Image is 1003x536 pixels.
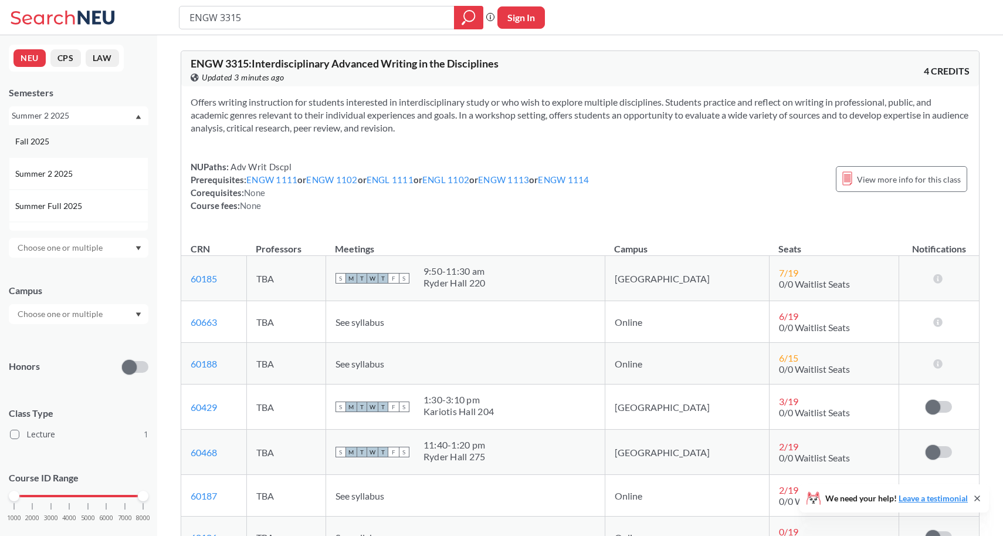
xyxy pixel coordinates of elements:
[244,187,265,198] span: None
[86,49,119,67] button: LAW
[15,167,75,180] span: Summer 2 2025
[605,343,769,385] td: Online
[779,396,798,407] span: 3 / 19
[779,484,798,495] span: 2 / 19
[191,57,499,70] span: ENGW 3315 : Interdisciplinary Advanced Writing in the Disciplines
[202,71,284,84] span: Updated 3 minutes ago
[346,402,357,412] span: M
[336,273,346,284] span: S
[15,135,52,148] span: Fall 2025
[399,402,409,412] span: S
[191,273,217,284] a: 60185
[246,231,326,256] th: Professors
[605,430,769,475] td: [GEOGRAPHIC_DATA]
[191,402,217,413] a: 60429
[12,307,110,321] input: Choose one or multiple
[423,394,494,406] div: 1:30 - 3:10 pm
[779,441,798,452] span: 2 / 19
[9,360,40,373] p: Honors
[336,358,384,369] span: See syllabus
[13,49,46,67] button: NEU
[336,490,384,501] span: See syllabus
[779,452,850,463] span: 0/0 Waitlist Seats
[50,49,81,67] button: CPS
[399,447,409,457] span: S
[857,172,961,187] span: View more info for this class
[9,471,148,485] p: Course ID Range
[15,200,84,213] span: Summer Full 2025
[336,402,346,412] span: S
[191,490,217,501] a: 60187
[423,406,494,417] div: Kariotis Hall 204
[422,174,469,185] a: ENGL 1102
[346,447,357,457] span: M
[399,273,409,284] span: S
[357,273,367,284] span: T
[605,475,769,517] td: Online
[246,174,297,185] a: ENGW 1111
[99,515,113,521] span: 6000
[9,86,148,99] div: Semesters
[357,447,367,457] span: T
[769,231,899,256] th: Seats
[9,106,148,125] div: Summer 2 2025Dropdown arrowFall 2025Summer 2 2025Summer Full 2025Summer 1 2025Spring 2025Fall 202...
[779,352,798,363] span: 6 / 15
[423,265,486,277] div: 9:50 - 11:30 am
[25,515,39,521] span: 2000
[229,161,292,172] span: Adv Writ Dscpl
[326,231,605,256] th: Meetings
[191,160,589,212] div: NUPaths: Prerequisites: or or or or or Corequisites: Course fees:
[779,407,850,418] span: 0/0 Waitlist Seats
[605,256,769,301] td: [GEOGRAPHIC_DATA]
[779,322,850,333] span: 0/0 Waitlist Seats
[144,428,148,441] span: 1
[899,231,979,256] th: Notifications
[336,316,384,328] span: See syllabus
[779,267,798,278] span: 7 / 19
[44,515,58,521] span: 3000
[423,439,486,451] div: 11:40 - 1:20 pm
[423,451,486,463] div: Ryder Hall 275
[135,246,141,251] svg: Dropdown arrow
[9,304,148,324] div: Dropdown arrow
[240,200,261,211] span: None
[605,231,769,256] th: Campus
[367,273,378,284] span: W
[538,174,589,185] a: ENGW 1114
[388,273,399,284] span: F
[191,447,217,458] a: 60468
[135,114,141,119] svg: Dropdown arrow
[306,174,357,185] a: ENGW 1102
[246,385,326,430] td: TBA
[7,515,21,521] span: 1000
[191,96,970,134] section: Offers writing instruction for students interested in interdisciplinary study or who wish to expl...
[779,495,850,507] span: 0/0 Waitlist Seats
[246,475,326,517] td: TBA
[188,8,446,28] input: Class, professor, course number, "phrase"
[378,273,388,284] span: T
[378,447,388,457] span: T
[478,174,529,185] a: ENGW 1113
[462,9,476,26] svg: magnifying glass
[423,277,486,289] div: Ryder Hall 220
[378,402,388,412] span: T
[135,312,141,317] svg: Dropdown arrow
[454,6,483,29] div: magnifying glass
[62,515,76,521] span: 4000
[605,301,769,343] td: Online
[367,174,414,185] a: ENGL 1111
[191,316,217,328] a: 60663
[12,109,134,122] div: Summer 2 2025
[357,402,367,412] span: T
[136,515,150,521] span: 8000
[9,284,148,297] div: Campus
[825,494,968,503] span: We need your help!
[346,273,357,284] span: M
[779,278,850,289] span: 0/0 Waitlist Seats
[246,301,326,343] td: TBA
[246,343,326,385] td: TBA
[924,65,970,77] span: 4 CREDITS
[9,407,148,420] span: Class Type
[81,515,95,521] span: 5000
[367,402,378,412] span: W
